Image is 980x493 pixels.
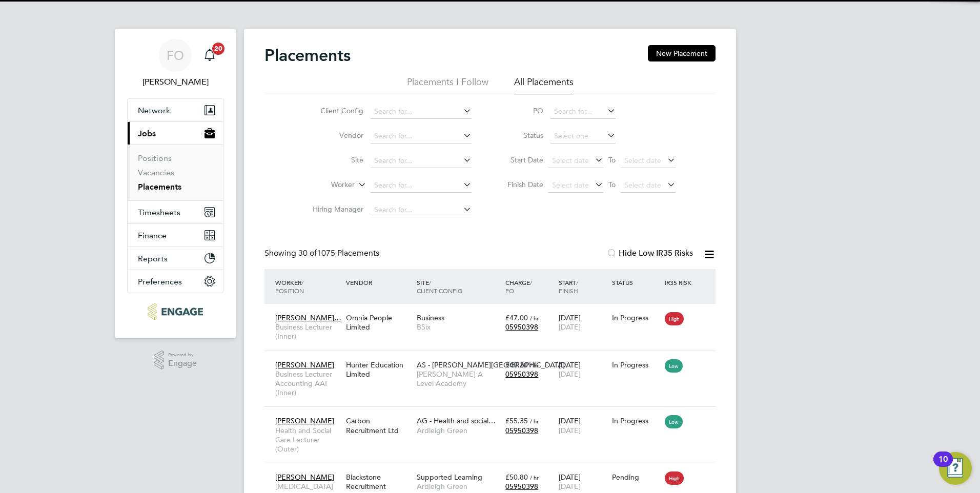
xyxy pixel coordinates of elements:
[127,76,223,88] span: Francesca O'Riordan
[665,359,683,373] span: Low
[612,360,660,369] div: In Progress
[665,312,684,325] span: High
[624,156,661,165] span: Select date
[624,180,661,190] span: Select date
[606,248,693,258] label: Hide Low IR35 Risks
[530,474,539,481] span: / hr
[497,106,543,115] label: PO
[503,273,556,300] div: Charge
[417,473,482,482] span: Supported Learning
[530,361,539,369] span: / hr
[115,29,236,338] nav: Main navigation
[559,369,581,379] span: [DATE]
[275,322,341,341] span: Business Lecturer (Inner)
[559,426,581,435] span: [DATE]
[559,482,581,491] span: [DATE]
[128,99,223,121] button: Network
[304,204,363,214] label: Hiring Manager
[550,129,616,143] input: Select one
[662,273,698,292] div: IR35 Risk
[505,482,538,491] span: 05950398
[264,248,381,259] div: Showing
[417,416,496,425] span: AG - Health and social…
[304,131,363,140] label: Vendor
[556,308,609,337] div: [DATE]
[212,43,224,55] span: 20
[665,471,684,485] span: High
[556,355,609,384] div: [DATE]
[273,273,343,300] div: Worker
[938,459,948,473] div: 10
[414,273,503,300] div: Site
[371,203,472,217] input: Search for...
[612,473,660,482] div: Pending
[530,417,539,425] span: / hr
[127,303,223,320] a: Go to home page
[275,473,334,482] span: [PERSON_NAME]
[505,416,528,425] span: £55.35
[128,247,223,270] button: Reports
[497,131,543,140] label: Status
[559,278,578,295] span: / Finish
[552,180,589,190] span: Select date
[417,426,500,435] span: Ardleigh Green
[273,410,716,419] a: [PERSON_NAME]Health and Social Care Lecturer (Outer)Carbon Recruitment LtdAG - Health and social…...
[273,307,716,316] a: [PERSON_NAME]…Business Lecturer (Inner)Omnia People LimitedBusinessBSix£47.00 / hr05950398[DATE][...
[199,39,220,72] a: 20
[505,473,528,482] span: £50.80
[275,360,334,369] span: [PERSON_NAME]
[138,106,170,115] span: Network
[128,145,223,200] div: Jobs
[939,452,972,485] button: Open Resource Center, 10 new notifications
[371,105,472,119] input: Search for...
[343,411,414,440] div: Carbon Recruitment Ltd
[530,314,539,322] span: / hr
[559,322,581,332] span: [DATE]
[298,248,379,258] span: 1075 Placements
[275,369,341,398] span: Business Lecturer Accounting AAT (Inner)
[128,122,223,145] button: Jobs
[550,105,616,119] input: Search for...
[556,411,609,440] div: [DATE]
[154,351,197,370] a: Powered byEngage
[407,76,488,94] li: Placements I Follow
[612,416,660,425] div: In Progress
[371,178,472,193] input: Search for...
[417,369,500,388] span: [PERSON_NAME] A Level Academy
[296,180,355,190] label: Worker
[138,182,181,192] a: Placements
[343,273,414,292] div: Vendor
[417,482,500,491] span: Ardleigh Green
[168,359,197,368] span: Engage
[417,360,565,369] span: AS - [PERSON_NAME][GEOGRAPHIC_DATA]
[609,273,663,292] div: Status
[275,426,341,454] span: Health and Social Care Lecturer (Outer)
[505,369,538,379] span: 05950398
[264,45,351,66] h2: Placements
[138,168,174,177] a: Vacancies
[505,426,538,435] span: 05950398
[167,49,184,62] span: FO
[273,355,716,363] a: [PERSON_NAME]Business Lecturer Accounting AAT (Inner)Hunter Education LimitedAS - [PERSON_NAME][G...
[128,201,223,223] button: Timesheets
[497,180,543,189] label: Finish Date
[505,278,532,295] span: / PO
[552,156,589,165] span: Select date
[138,153,172,163] a: Positions
[275,416,334,425] span: [PERSON_NAME]
[371,129,472,143] input: Search for...
[304,106,363,115] label: Client Config
[168,351,197,359] span: Powered by
[343,355,414,384] div: Hunter Education Limited
[304,155,363,165] label: Site
[275,278,304,295] span: / Position
[138,208,180,217] span: Timesheets
[148,303,202,320] img: ncclondon-logo-retina.png
[128,224,223,246] button: Finance
[273,467,716,476] a: [PERSON_NAME][MEDICAL_DATA] (Outer)Blackstone Recruitment LimitedSupported LearningArdleigh Green...
[371,154,472,168] input: Search for...
[505,360,528,369] span: £49.20
[497,155,543,165] label: Start Date
[648,45,716,61] button: New Placement
[605,178,619,191] span: To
